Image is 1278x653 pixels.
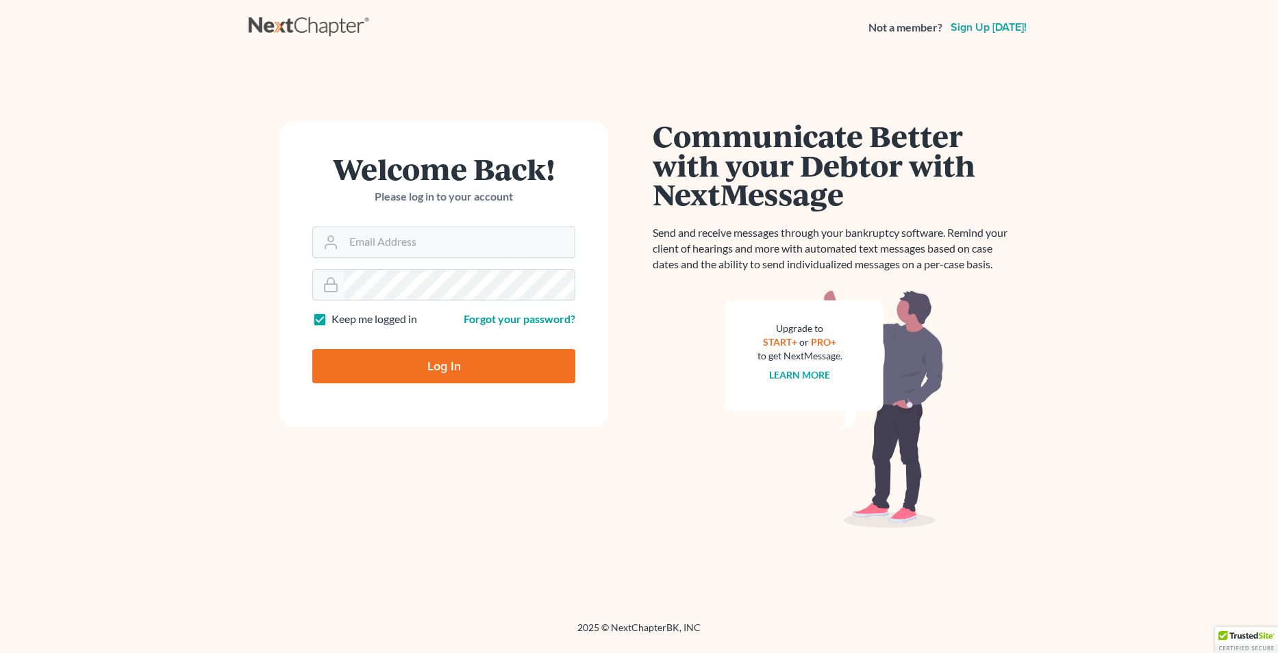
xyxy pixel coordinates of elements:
[770,369,831,381] a: Learn more
[757,349,842,363] div: to get NextMessage.
[868,20,942,36] strong: Not a member?
[948,22,1029,33] a: Sign up [DATE]!
[725,289,944,528] img: nextmessage_bg-59042aed3d76b12b5cd301f8e5b87938c9018125f34e5fa2b7a6b67550977c72.svg
[812,336,837,348] a: PRO+
[1215,627,1278,653] div: TrustedSite Certified
[312,154,575,183] h1: Welcome Back!
[653,225,1016,272] p: Send and receive messages through your bankruptcy software. Remind your client of hearings and mo...
[464,312,575,325] a: Forgot your password?
[312,349,575,383] input: Log In
[800,336,810,348] span: or
[764,336,798,348] a: START+
[312,189,575,205] p: Please log in to your account
[249,621,1029,645] div: 2025 © NextChapterBK, INC
[344,227,575,257] input: Email Address
[757,322,842,335] div: Upgrade to
[331,311,417,327] label: Keep me logged in
[653,121,1016,209] h1: Communicate Better with your Debtor with NextMessage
